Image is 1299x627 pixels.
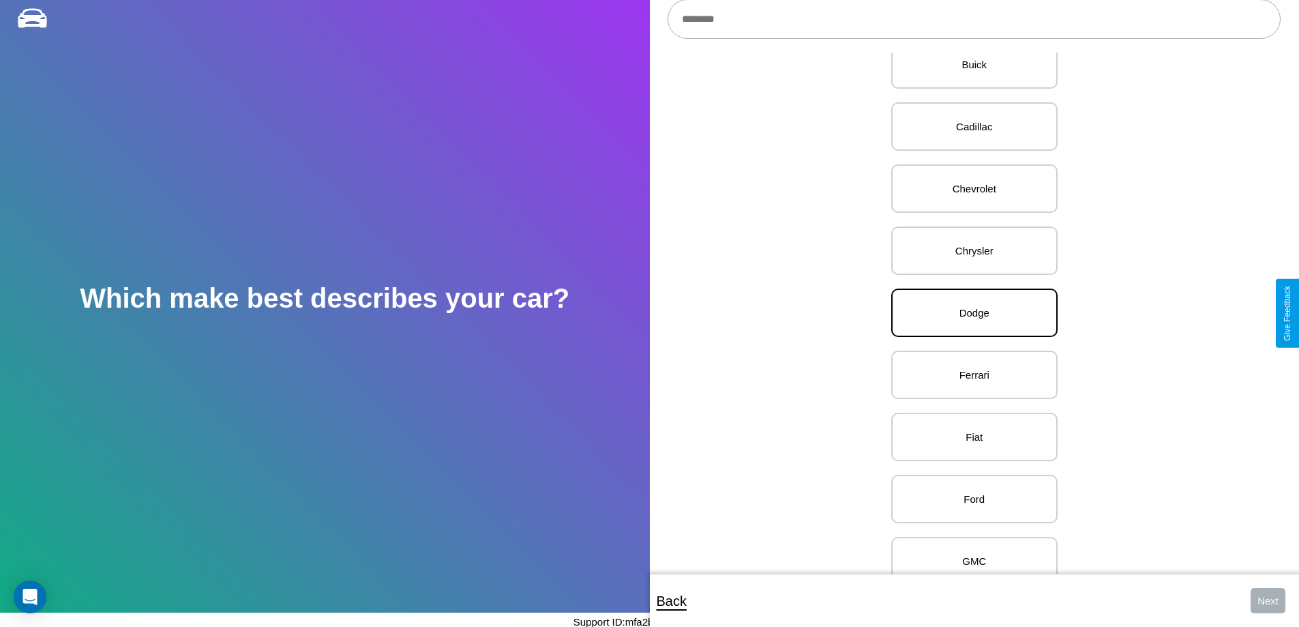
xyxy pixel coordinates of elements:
p: Buick [906,55,1043,74]
p: Fiat [906,428,1043,446]
p: Ferrari [906,366,1043,384]
p: Chrysler [906,242,1043,260]
div: Give Feedback [1283,286,1292,341]
p: Cadillac [906,117,1043,136]
p: Dodge [906,304,1043,322]
div: Open Intercom Messenger [14,581,46,613]
h2: Which make best describes your car? [80,283,569,314]
p: Ford [906,490,1043,508]
p: Back [657,589,687,613]
button: Next [1251,588,1285,613]
p: GMC [906,552,1043,570]
p: Chevrolet [906,179,1043,198]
